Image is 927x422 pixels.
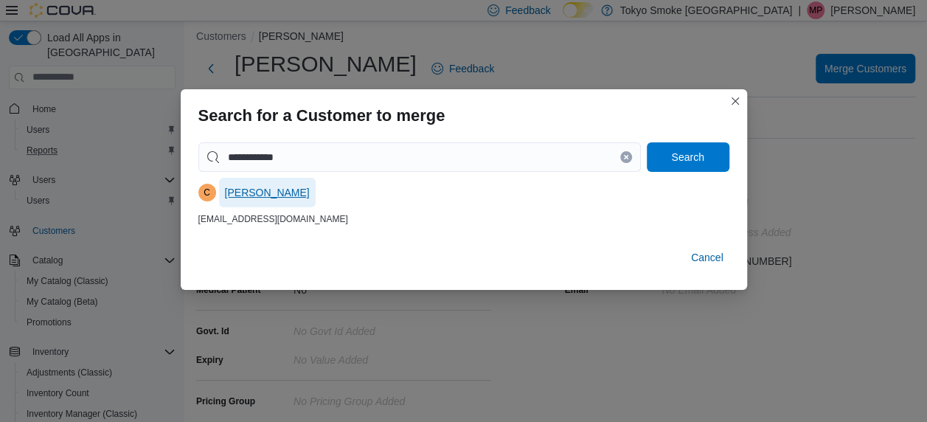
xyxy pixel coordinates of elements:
[647,142,729,172] button: Search
[204,184,210,201] span: C
[726,92,744,110] button: Closes this modal window
[198,184,216,201] div: Charles
[691,250,723,265] span: Cancel
[225,185,310,200] span: [PERSON_NAME]
[219,178,316,207] button: [PERSON_NAME]
[620,151,632,163] button: Clear input
[671,150,704,165] span: Search
[685,243,729,272] button: Cancel
[198,213,729,225] div: [EMAIL_ADDRESS][DOMAIN_NAME]
[198,107,445,125] h3: Search for a Customer to merge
